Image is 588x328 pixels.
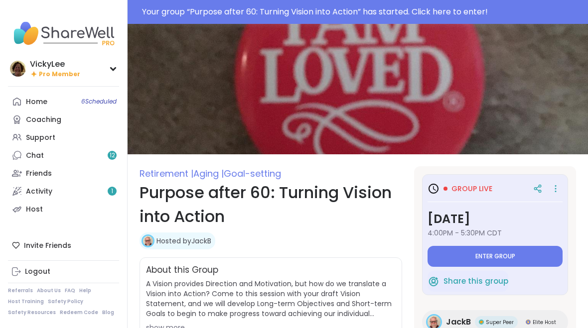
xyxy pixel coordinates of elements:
[65,287,75,294] a: FAQ
[25,267,50,277] div: Logout
[428,210,563,228] h3: [DATE]
[140,181,402,228] h1: Purpose after 60: Turning Vision into Action
[443,276,508,287] span: Share this group
[26,151,44,161] div: Chat
[142,6,582,18] div: Your group “ Purpose after 60: Turning Vision into Action ” has started. Click here to enter!
[26,169,52,179] div: Friends
[140,167,193,180] span: Retirement |
[26,115,61,125] div: Coaching
[48,298,83,305] a: Safety Policy
[8,110,119,128] a: Coaching
[10,61,26,77] img: VickyLee
[26,205,43,215] div: Host
[428,246,563,267] button: Enter group
[26,97,47,107] div: Home
[37,287,61,294] a: About Us
[479,320,484,325] img: Super Peer
[79,287,91,294] a: Help
[8,236,119,254] div: Invite Friends
[8,93,119,110] a: Home6Scheduled
[81,98,117,106] span: 6 Scheduled
[8,164,119,182] a: Friends
[428,228,563,238] span: 4:00PM - 5:30PM CDT
[446,316,471,328] span: JackB
[428,271,508,292] button: Share this group
[143,236,153,246] img: JackB
[128,24,588,154] img: Purpose after 60: Turning Vision into Action cover image
[39,70,80,79] span: Pro Member
[8,287,33,294] a: Referrals
[26,187,52,197] div: Activity
[146,279,396,319] span: A Vision provides Direction and Motivation, but how do we translate a Vision into Action? Come to...
[111,187,113,196] span: 1
[60,309,98,316] a: Redeem Code
[146,264,218,277] h2: About this Group
[8,146,119,164] a: Chat12
[475,252,515,260] span: Enter group
[26,133,55,143] div: Support
[486,319,514,326] span: Super Peer
[224,167,281,180] span: Goal-setting
[156,236,211,246] a: Hosted byJackB
[526,320,531,325] img: Elite Host
[8,128,119,146] a: Support
[428,275,440,287] img: ShareWell Logomark
[193,167,224,180] span: Aging |
[8,298,44,305] a: Host Training
[533,319,556,326] span: Elite Host
[8,16,119,51] img: ShareWell Nav Logo
[8,309,56,316] a: Safety Resources
[8,182,119,200] a: Activity1
[451,184,492,194] span: Group live
[102,309,114,316] a: Blog
[30,59,80,70] div: VickyLee
[8,200,119,218] a: Host
[110,151,115,160] span: 12
[8,263,119,281] a: Logout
